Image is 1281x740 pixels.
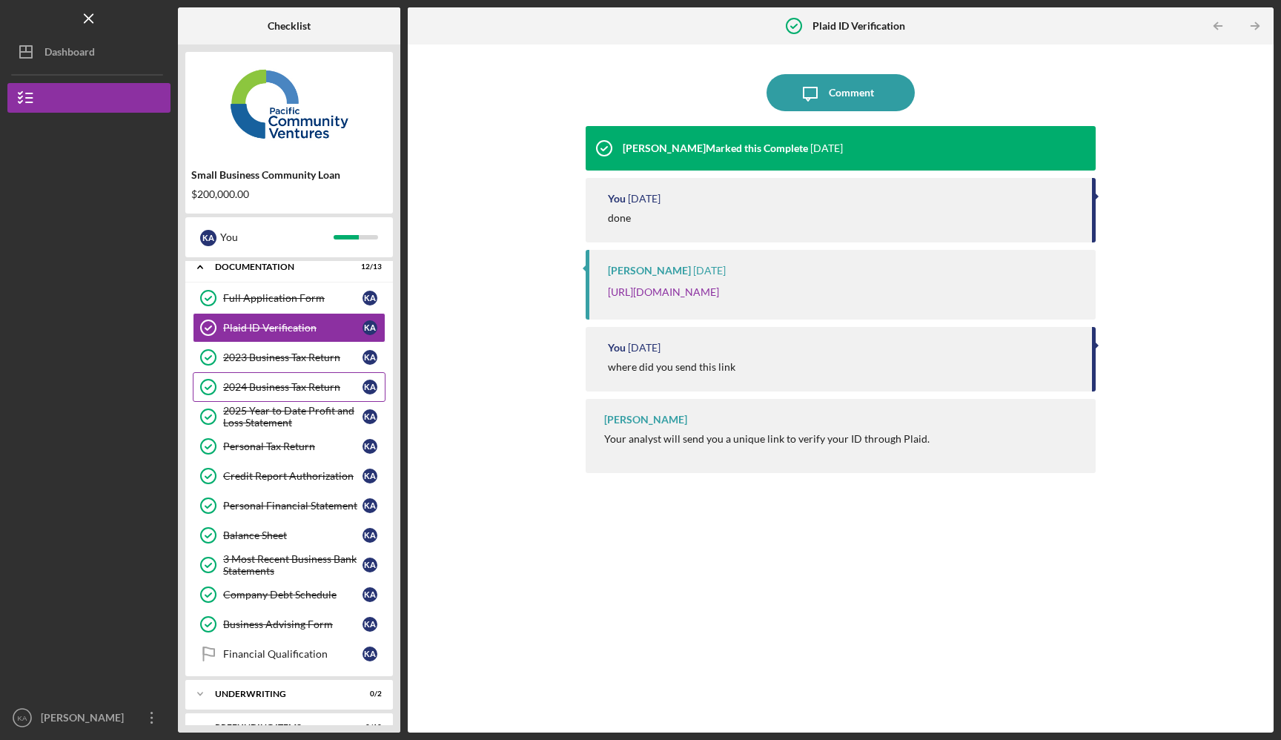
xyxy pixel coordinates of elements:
[268,20,311,32] b: Checklist
[193,639,385,669] a: Financial QualificationKA
[193,521,385,550] a: Balance SheetKA
[191,169,387,181] div: Small Business Community Loan
[193,402,385,432] a: 2025 Year to Date Profit and Loss StatementKA
[623,142,808,154] div: [PERSON_NAME] Marked this Complete
[18,714,27,722] text: KA
[223,470,363,482] div: Credit Report Authorization
[363,350,377,365] div: K A
[223,529,363,541] div: Balance Sheet
[193,609,385,639] a: Business Advising FormKA
[220,225,334,250] div: You
[363,291,377,305] div: K A
[223,500,363,512] div: Personal Financial Statement
[608,342,626,354] div: You
[193,372,385,402] a: 2024 Business Tax ReturnKA
[363,647,377,661] div: K A
[693,265,726,277] time: 2025-09-30 17:08
[810,142,843,154] time: 2025-09-30 17:31
[215,723,345,732] div: Prefunding Items
[608,193,626,205] div: You
[223,381,363,393] div: 2024 Business Tax Return
[363,380,377,394] div: K A
[223,589,363,601] div: Company Debt Schedule
[355,690,382,698] div: 0 / 2
[193,491,385,521] a: Personal Financial StatementKA
[193,313,385,343] a: Plaid ID VerificationKA
[215,690,345,698] div: Underwriting
[363,558,377,572] div: K A
[812,20,905,32] b: Plaid ID Verification
[7,37,171,67] button: Dashboard
[608,285,719,298] a: [URL][DOMAIN_NAME]
[223,292,363,304] div: Full Application Form
[363,320,377,335] div: K A
[193,461,385,491] a: Credit Report AuthorizationKA
[363,587,377,602] div: K A
[200,230,216,246] div: K A
[223,351,363,363] div: 2023 Business Tax Return
[44,37,95,70] div: Dashboard
[355,262,382,271] div: 12 / 13
[7,703,171,733] button: KA[PERSON_NAME]
[193,432,385,461] a: Personal Tax ReturnKA
[608,361,735,373] div: where did you send this link
[191,188,387,200] div: $200,000.00
[223,553,363,577] div: 3 Most Recent Business Bank Statements
[829,74,874,111] div: Comment
[223,618,363,630] div: Business Advising Form
[363,528,377,543] div: K A
[363,439,377,454] div: K A
[193,550,385,580] a: 3 Most Recent Business Bank StatementsKA
[363,409,377,424] div: K A
[363,469,377,483] div: K A
[628,193,661,205] time: 2025-09-30 17:26
[185,59,393,148] img: Product logo
[223,440,363,452] div: Personal Tax Return
[193,283,385,313] a: Full Application FormKA
[193,343,385,372] a: 2023 Business Tax ReturnKA
[604,414,687,426] div: [PERSON_NAME]
[193,580,385,609] a: Company Debt ScheduleKA
[604,433,930,445] div: Your analyst will send you a unique link to verify your ID through Plaid.
[37,703,133,736] div: [PERSON_NAME]
[608,265,691,277] div: [PERSON_NAME]
[355,723,382,732] div: 0 / 10
[363,498,377,513] div: K A
[608,212,631,224] div: done
[215,262,345,271] div: Documentation
[767,74,915,111] button: Comment
[363,617,377,632] div: K A
[223,322,363,334] div: Plaid ID Verification
[223,648,363,660] div: Financial Qualification
[223,405,363,429] div: 2025 Year to Date Profit and Loss Statement
[628,342,661,354] time: 2025-09-30 16:57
